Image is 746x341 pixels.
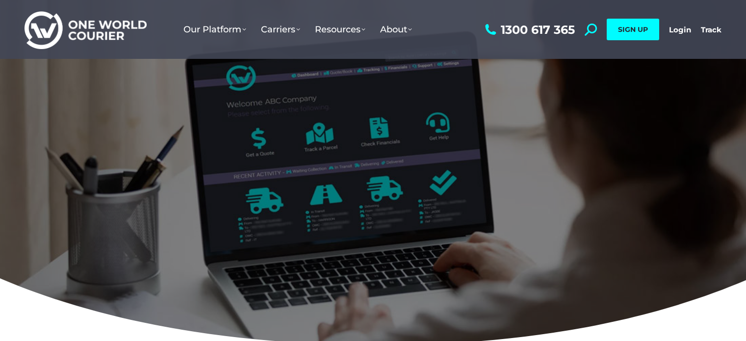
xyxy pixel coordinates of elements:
img: One World Courier [25,10,147,50]
a: SIGN UP [607,19,659,40]
span: SIGN UP [618,25,648,34]
span: Our Platform [183,24,246,35]
span: Resources [315,24,365,35]
a: About [373,14,419,45]
a: Our Platform [176,14,254,45]
a: Track [701,25,721,34]
a: Login [669,25,691,34]
a: 1300 617 365 [483,24,575,36]
span: Carriers [261,24,300,35]
a: Carriers [254,14,308,45]
span: About [380,24,412,35]
a: Resources [308,14,373,45]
